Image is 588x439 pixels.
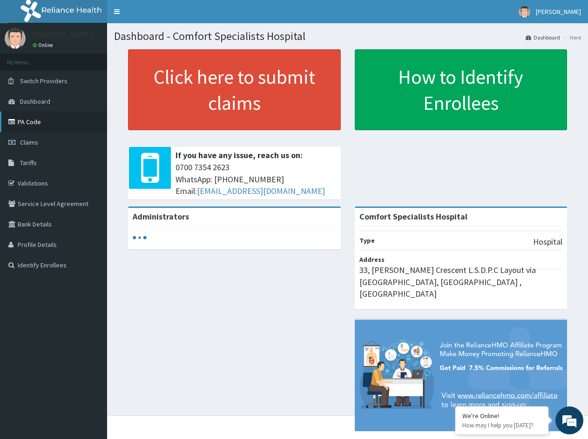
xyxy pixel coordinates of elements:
svg: audio-loading [133,231,147,245]
a: How to Identify Enrollees [355,49,568,130]
p: How may I help you today? [462,421,541,429]
span: Dashboard [20,97,50,106]
div: We're Online! [462,412,541,420]
span: Switch Providers [20,77,68,85]
img: User Image [5,28,26,49]
span: [PERSON_NAME] [536,7,581,16]
p: Hospital [533,236,562,248]
img: provider-team-banner.png [355,320,568,431]
a: Dashboard [526,33,560,41]
span: Claims [20,138,38,146]
a: Click here to submit claims [128,49,341,130]
span: Tariffs [20,159,37,167]
a: [EMAIL_ADDRESS][DOMAIN_NAME] [197,186,325,196]
b: Address [359,255,385,264]
b: Type [359,236,375,245]
p: 33, [PERSON_NAME] Crescent L.S.D.P.C Layout via [GEOGRAPHIC_DATA], [GEOGRAPHIC_DATA] , [GEOGRAPHI... [359,264,563,300]
li: Here [561,33,581,41]
b: If you have any issue, reach us on: [176,150,303,160]
img: User Image [519,6,530,18]
strong: Comfort Specialists Hospital [359,211,467,222]
b: Administrators [133,211,189,222]
p: [PERSON_NAME] [33,30,94,39]
a: Online [33,42,55,48]
span: 0700 7354 2623 WhatsApp: [PHONE_NUMBER] Email: [176,161,336,197]
h1: Dashboard - Comfort Specialists Hospital [114,30,581,42]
